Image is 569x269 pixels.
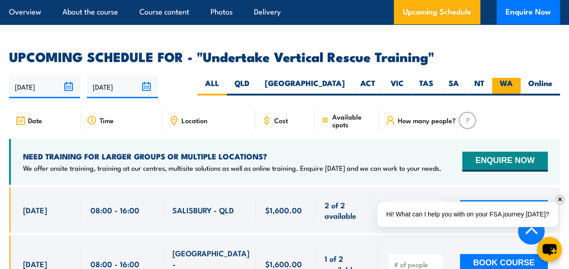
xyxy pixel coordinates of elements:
[172,205,234,215] span: SALISBURY - QLD
[182,116,207,124] span: Location
[257,78,353,96] label: [GEOGRAPHIC_DATA]
[23,259,47,269] span: [DATE]
[197,78,227,96] label: ALL
[265,259,302,269] span: $1,600.00
[91,259,139,269] span: 08:00 - 16:00
[265,205,302,215] span: $1,600.00
[377,202,558,227] div: Hi! What can I help you with on your FSA journey [DATE]?
[332,113,373,128] span: Available spots
[467,78,492,96] label: NT
[394,260,439,269] input: # of people
[87,75,158,98] input: To date
[274,116,288,124] span: Cost
[325,200,369,221] span: 2 of 2 available
[91,205,139,215] span: 08:00 - 16:00
[521,78,560,96] label: Online
[353,78,383,96] label: ACT
[100,116,114,124] span: Time
[383,78,411,96] label: VIC
[462,152,548,172] button: ENQUIRE NOW
[492,78,521,96] label: WA
[411,78,441,96] label: TAS
[23,163,441,173] p: We offer onsite training, training at our centres, multisite solutions as well as online training...
[441,78,467,96] label: SA
[28,116,42,124] span: Date
[555,195,565,205] div: ✕
[398,116,456,124] span: How many people?
[9,50,560,62] h2: UPCOMING SCHEDULE FOR - "Undertake Vertical Rescue Training"
[23,205,47,215] span: [DATE]
[23,151,441,161] h4: NEED TRAINING FOR LARGER GROUPS OR MULTIPLE LOCATIONS?
[9,75,80,98] input: From date
[227,78,257,96] label: QLD
[537,237,562,262] button: chat-button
